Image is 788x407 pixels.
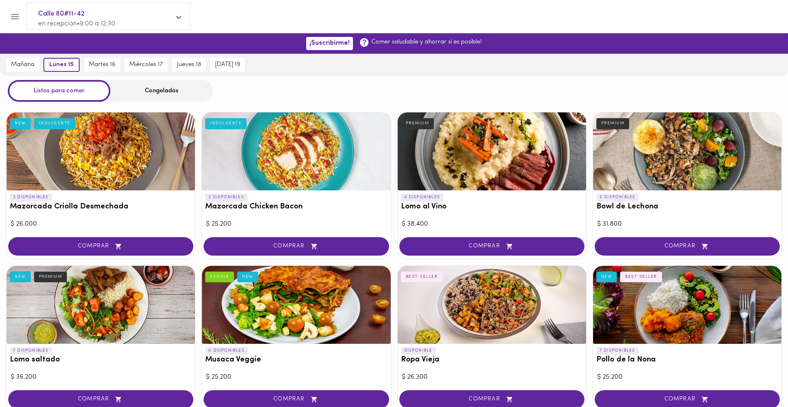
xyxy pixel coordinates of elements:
[210,58,245,72] button: [DATE] 19
[596,203,778,211] h3: Bowl de Lechona
[204,237,389,256] button: COMPRAR
[371,38,482,46] p: Comer saludable y ahorrar si es posible!
[205,347,248,354] p: 6 DISPONIBLES
[401,194,444,201] p: 4 DISPONIBLES
[205,194,247,201] p: 3 DISPONIBLES
[401,356,583,364] h3: Ropa Vieja
[10,118,31,129] div: NEW
[309,39,350,47] span: ¡Suscribirme!
[8,80,110,102] div: Listos para comer
[18,396,183,403] span: COMPRAR
[44,58,80,72] button: lunes 15
[89,61,115,69] span: martes 16
[215,61,240,69] span: [DATE] 19
[605,243,770,250] span: COMPRAR
[49,61,74,69] span: lunes 15
[401,118,434,129] div: PREMIUM
[398,112,586,190] div: Lomo al Vino
[306,37,353,50] button: ¡Suscribirme!
[399,237,584,256] button: COMPRAR
[10,356,192,364] h3: Lomo saltado
[177,61,201,69] span: jueves 18
[410,243,574,250] span: COMPRAR
[596,194,639,201] p: 5 DISPONIBLES
[605,396,770,403] span: COMPRAR
[10,347,52,354] p: 7 DISPONIBLES
[10,272,31,282] div: NEW
[401,272,443,282] div: BEST SELLER
[34,118,76,129] div: INDULGENTE
[595,237,780,256] button: COMPRAR
[402,220,582,229] div: $ 38.400
[596,356,778,364] h3: Pollo de la Nona
[740,359,780,399] iframe: Messagebird Livechat Widget
[202,112,390,190] div: Mazorcada Chicken Bacon
[10,203,192,211] h3: Mazorcada Criolla Desmechada
[620,272,662,282] div: BEST SELLER
[202,266,390,344] div: Musaca Veggie
[593,266,781,344] div: Pollo de la Nona
[205,118,247,129] div: INDULGENTE
[206,373,386,382] div: $ 25.200
[214,396,378,403] span: COMPRAR
[34,272,67,282] div: PREMIUM
[596,347,639,354] p: 7 DISPONIBLES
[38,21,115,27] span: en recepción • 9:00 a 12:30
[38,9,170,19] span: Calle 80#11-42
[410,396,574,403] span: COMPRAR
[402,373,582,382] div: $ 26.300
[206,220,386,229] div: $ 25.200
[8,237,193,256] button: COMPRAR
[596,118,630,129] div: PREMIUM
[10,194,52,201] p: 2 DISPONIBLES
[214,243,378,250] span: COMPRAR
[398,266,586,344] div: Ropa Vieja
[18,243,183,250] span: COMPRAR
[597,220,777,229] div: $ 31.800
[11,61,34,69] span: mañana
[11,220,191,229] div: $ 26.000
[6,58,39,72] button: mañana
[7,266,195,344] div: Lomo saltado
[205,203,387,211] h3: Mazorcada Chicken Bacon
[110,80,213,102] div: Congelados
[401,347,436,354] p: DISPONIBLE
[11,373,191,382] div: $ 36.200
[401,203,583,211] h3: Lomo al Vino
[596,272,617,282] div: NEW
[205,272,234,282] div: VEGGIE
[129,61,163,69] span: miércoles 17
[124,58,168,72] button: miércoles 17
[205,356,387,364] h3: Musaca Veggie
[172,58,206,72] button: jueves 18
[5,7,25,27] button: Menu
[597,373,777,382] div: $ 25.200
[593,112,781,190] div: Bowl de Lechona
[84,58,120,72] button: martes 16
[237,272,258,282] div: NEW
[7,112,195,190] div: Mazorcada Criolla Desmechada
